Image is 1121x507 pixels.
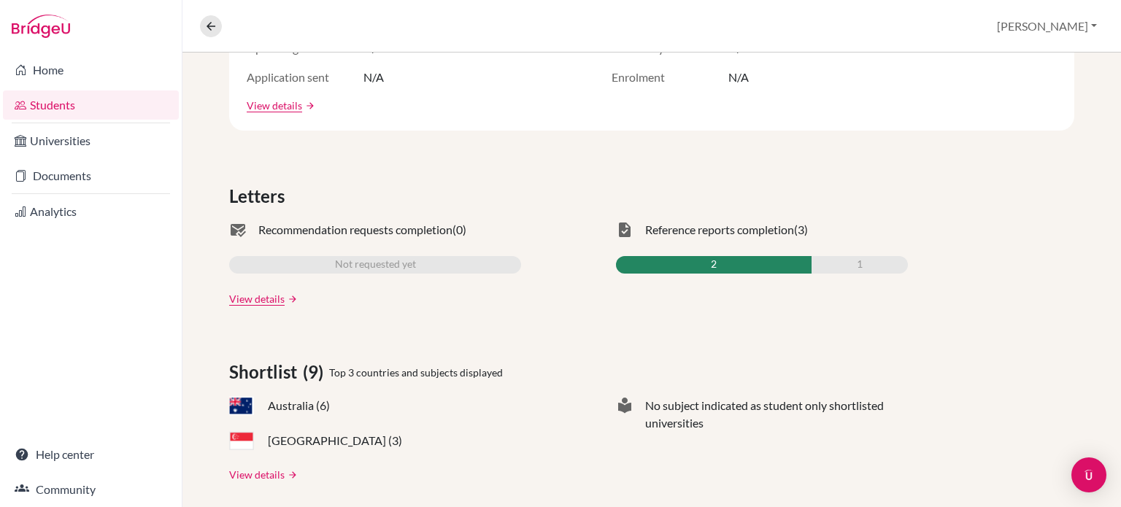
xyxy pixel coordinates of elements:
[329,365,503,380] span: Top 3 countries and subjects displayed
[857,256,863,274] span: 1
[229,359,303,385] span: Shortlist
[3,440,179,469] a: Help center
[616,221,633,239] span: task
[258,221,452,239] span: Recommendation requests completion
[990,12,1103,40] button: [PERSON_NAME]
[728,69,749,86] span: N/A
[229,432,254,450] span: SG
[229,291,285,306] a: View details
[3,126,179,155] a: Universities
[3,90,179,120] a: Students
[711,256,717,274] span: 2
[303,359,329,385] span: (9)
[645,397,908,432] span: No subject indicated as student only shortlisted universities
[794,221,808,239] span: (3)
[229,467,285,482] a: View details
[12,15,70,38] img: Bridge-U
[363,69,384,86] span: N/A
[285,294,298,304] a: arrow_forward
[3,475,179,504] a: Community
[612,69,728,86] span: Enrolment
[302,101,315,111] a: arrow_forward
[268,397,330,414] span: Australia (6)
[3,161,179,190] a: Documents
[3,55,179,85] a: Home
[1071,457,1106,492] div: Open Intercom Messenger
[247,69,363,86] span: Application sent
[229,397,254,415] span: AU
[645,221,794,239] span: Reference reports completion
[335,256,416,274] span: Not requested yet
[452,221,466,239] span: (0)
[616,397,633,432] span: local_library
[268,432,402,449] span: [GEOGRAPHIC_DATA] (3)
[3,197,179,226] a: Analytics
[285,470,298,480] a: arrow_forward
[229,221,247,239] span: mark_email_read
[247,98,302,113] a: View details
[229,183,290,209] span: Letters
